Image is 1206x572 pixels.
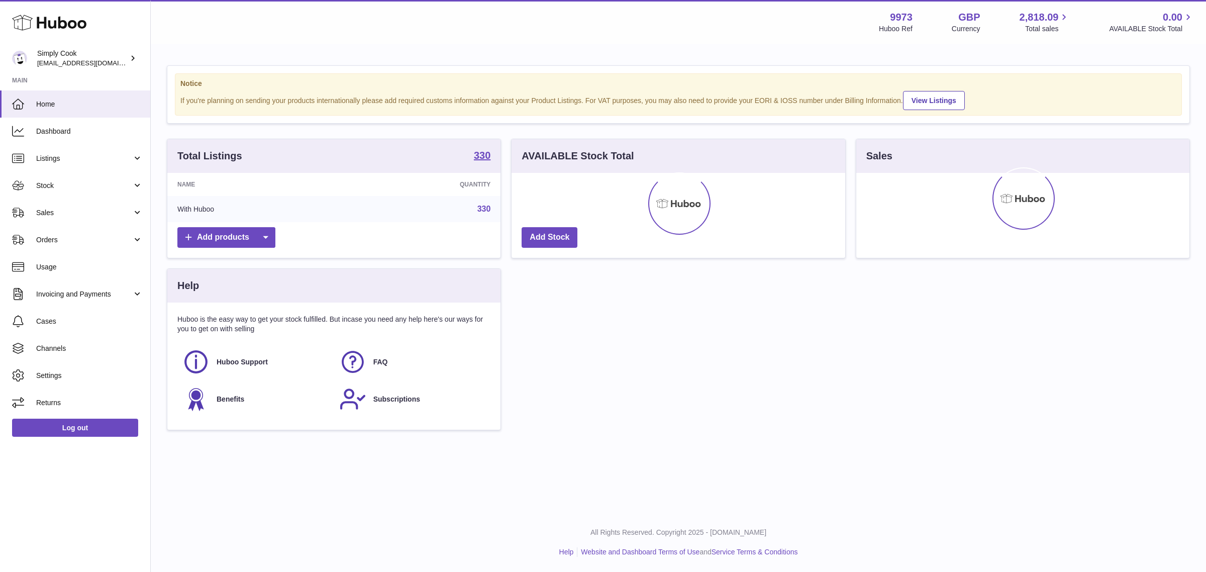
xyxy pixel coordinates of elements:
[36,181,132,190] span: Stock
[217,395,244,404] span: Benefits
[167,196,343,222] td: With Huboo
[1020,11,1059,24] span: 2,818.09
[177,279,199,293] h3: Help
[12,51,27,66] img: internalAdmin-9973@internal.huboo.com
[36,371,143,380] span: Settings
[581,548,699,556] a: Website and Dashboard Terms of Use
[339,348,486,375] a: FAQ
[474,150,490,162] a: 330
[952,24,980,34] div: Currency
[177,149,242,163] h3: Total Listings
[1109,11,1194,34] a: 0.00 AVAILABLE Stock Total
[866,149,892,163] h3: Sales
[36,235,132,245] span: Orders
[36,398,143,408] span: Returns
[1109,24,1194,34] span: AVAILABLE Stock Total
[1020,11,1070,34] a: 2,818.09 Total sales
[1163,11,1182,24] span: 0.00
[180,79,1176,88] strong: Notice
[879,24,913,34] div: Huboo Ref
[36,290,132,299] span: Invoicing and Payments
[474,150,490,160] strong: 330
[577,547,797,557] li: and
[167,173,343,196] th: Name
[36,208,132,218] span: Sales
[339,386,486,413] a: Subscriptions
[522,149,634,163] h3: AVAILABLE Stock Total
[958,11,980,24] strong: GBP
[37,59,148,67] span: [EMAIL_ADDRESS][DOMAIN_NAME]
[177,227,275,248] a: Add products
[890,11,913,24] strong: 9973
[36,317,143,326] span: Cases
[217,357,268,367] span: Huboo Support
[182,386,329,413] a: Benefits
[36,100,143,109] span: Home
[36,154,132,163] span: Listings
[712,548,798,556] a: Service Terms & Conditions
[522,227,577,248] a: Add Stock
[36,344,143,353] span: Channels
[180,89,1176,110] div: If you're planning on sending your products internationally please add required customs informati...
[159,528,1198,537] p: All Rights Reserved. Copyright 2025 - [DOMAIN_NAME]
[559,548,574,556] a: Help
[12,419,138,437] a: Log out
[182,348,329,375] a: Huboo Support
[36,127,143,136] span: Dashboard
[343,173,500,196] th: Quantity
[1025,24,1070,34] span: Total sales
[903,91,965,110] a: View Listings
[177,315,490,334] p: Huboo is the easy way to get your stock fulfilled. But incase you need any help here's our ways f...
[37,49,128,68] div: Simply Cook
[477,205,491,213] a: 330
[373,357,388,367] span: FAQ
[36,262,143,272] span: Usage
[373,395,420,404] span: Subscriptions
